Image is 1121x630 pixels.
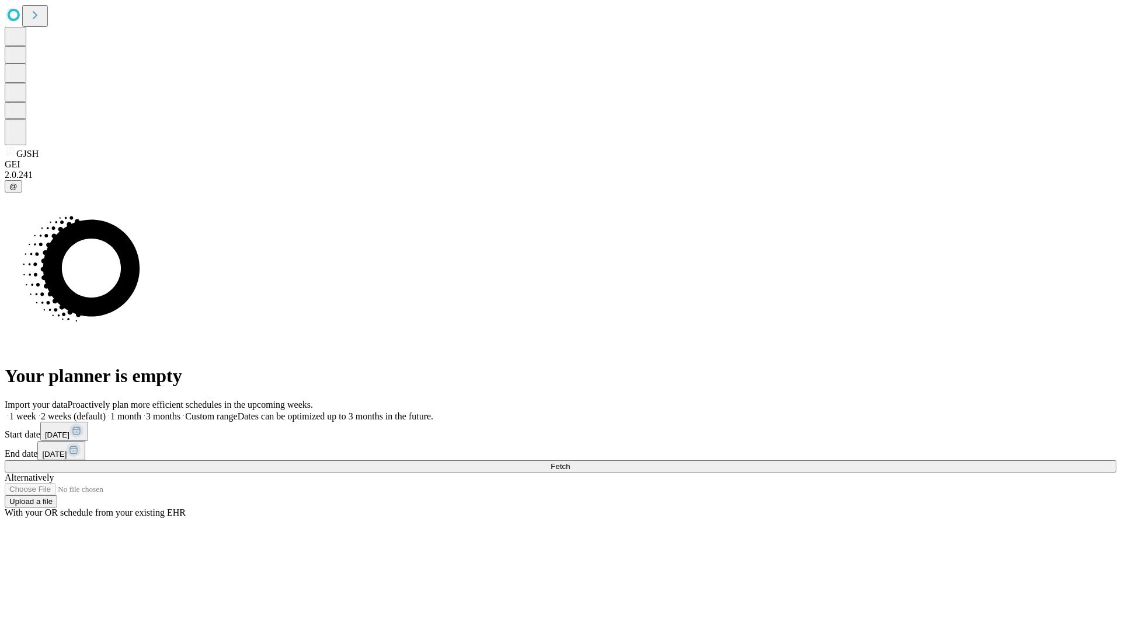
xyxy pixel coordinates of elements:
span: [DATE] [45,430,69,439]
h1: Your planner is empty [5,365,1116,387]
span: 3 months [146,411,180,421]
span: Custom range [185,411,237,421]
span: Dates can be optimized up to 3 months in the future. [238,411,433,421]
span: Alternatively [5,473,54,482]
span: @ [9,182,18,191]
button: [DATE] [37,441,85,460]
span: 1 month [110,411,141,421]
span: Proactively plan more efficient schedules in the upcoming weeks. [68,400,313,409]
span: 1 week [9,411,36,421]
button: [DATE] [40,422,88,441]
span: Import your data [5,400,68,409]
span: Fetch [551,462,570,471]
button: Fetch [5,460,1116,473]
div: End date [5,441,1116,460]
span: [DATE] [42,450,67,459]
button: @ [5,180,22,192]
span: 2 weeks (default) [41,411,106,421]
span: With your OR schedule from your existing EHR [5,508,186,517]
div: GEI [5,159,1116,170]
div: Start date [5,422,1116,441]
span: GJSH [16,149,39,159]
button: Upload a file [5,495,57,508]
div: 2.0.241 [5,170,1116,180]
